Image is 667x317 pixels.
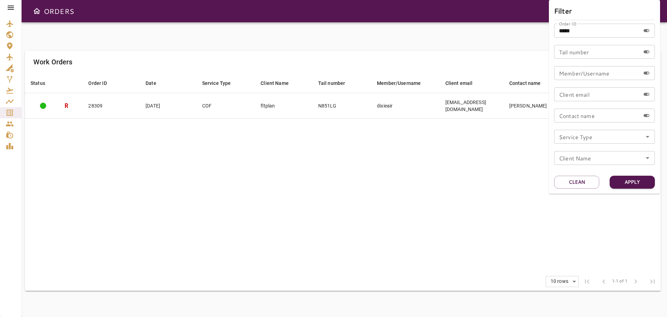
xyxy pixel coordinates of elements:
button: Open [643,132,652,142]
label: Order ID [559,21,576,26]
button: Clean [554,176,599,189]
h6: Filter [554,5,655,16]
button: Apply [610,176,655,189]
button: Open [643,153,652,163]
